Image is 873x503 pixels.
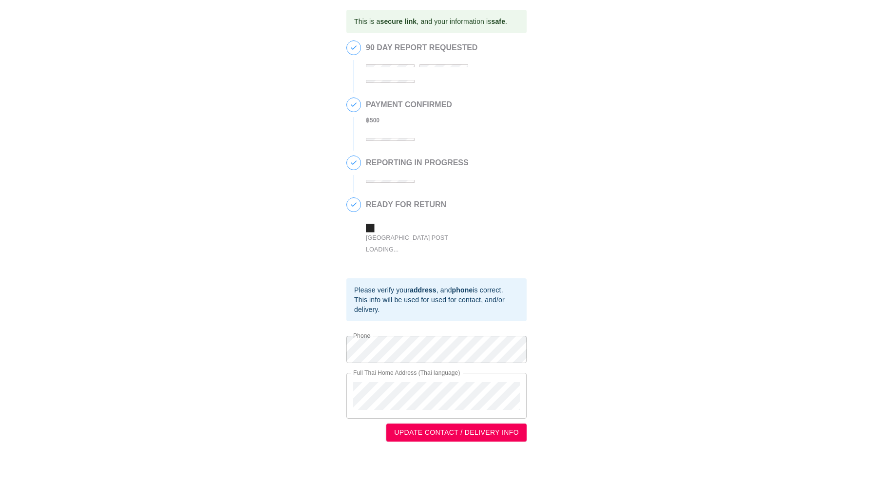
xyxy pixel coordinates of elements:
b: ฿ 500 [366,117,380,124]
div: Please verify your , and is correct. [354,285,519,295]
b: phone [452,286,473,294]
b: safe [491,18,505,25]
span: 1 [347,41,361,55]
h2: READY FOR RETURN [366,200,512,209]
h2: REPORTING IN PROGRESS [366,158,469,167]
h2: PAYMENT CONFIRMED [366,100,452,109]
span: 2 [347,98,361,112]
div: [GEOGRAPHIC_DATA] Post Loading... [366,232,468,255]
span: UPDATE CONTACT / DELIVERY INFO [394,426,519,439]
h2: 90 DAY REPORT REQUESTED [366,43,522,52]
div: This info will be used for used for contact, and/or delivery. [354,295,519,314]
b: address [410,286,436,294]
b: secure link [380,18,417,25]
button: UPDATE CONTACT / DELIVERY INFO [386,424,527,442]
span: 3 [347,156,361,170]
div: This is a , and your information is . [354,13,507,30]
span: 4 [347,198,361,212]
